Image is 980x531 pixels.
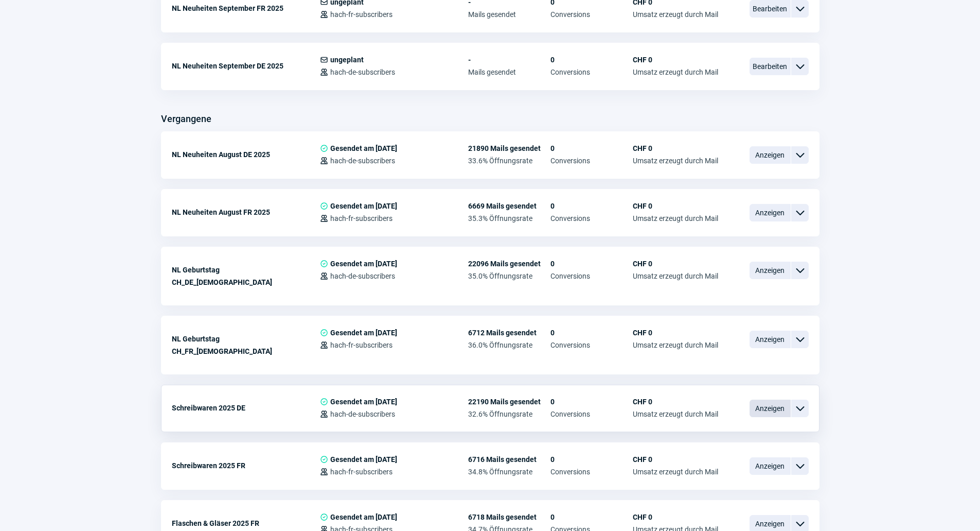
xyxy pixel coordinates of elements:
span: 0 [550,329,633,337]
span: CHF 0 [633,144,718,152]
span: hach-fr-subscribers [330,468,393,476]
span: Umsatz erzeugt durch Mail [633,468,718,476]
span: Conversions [550,68,633,76]
span: 35.3% Öffnungsrate [468,214,550,222]
span: Bearbeiten [750,58,791,75]
span: Gesendet am [DATE] [330,260,397,268]
span: 36.0% Öffnungsrate [468,341,550,349]
span: Gesendet am [DATE] [330,144,397,152]
span: Gesendet am [DATE] [330,202,397,210]
span: Anzeigen [750,262,791,279]
span: Anzeigen [750,331,791,348]
span: CHF 0 [633,202,718,210]
span: 35.0% Öffnungsrate [468,272,550,280]
span: Umsatz erzeugt durch Mail [633,272,718,280]
span: Conversions [550,214,633,222]
span: - [468,56,550,64]
span: Umsatz erzeugt durch Mail [633,214,718,222]
span: hach-de-subscribers [330,157,395,165]
span: hach-fr-subscribers [330,341,393,349]
span: Umsatz erzeugt durch Mail [633,157,718,165]
span: 32.6% Öffnungsrate [468,410,550,418]
span: Umsatz erzeugt durch Mail [633,10,718,19]
span: 22190 Mails gesendet [468,398,550,406]
span: Anzeigen [750,204,791,221]
span: CHF 0 [633,398,718,406]
span: Anzeigen [750,146,791,164]
span: Umsatz erzeugt durch Mail [633,68,718,76]
span: CHF 0 [633,260,718,268]
div: Schreibwaren 2025 DE [172,398,320,418]
span: CHF 0 [633,455,718,464]
span: Conversions [550,10,633,19]
span: Anzeigen [750,400,791,417]
span: 6716 Mails gesendet [468,455,550,464]
span: Conversions [550,157,633,165]
span: 0 [550,455,633,464]
span: CHF 0 [633,56,718,64]
span: 0 [550,260,633,268]
div: NL Geburtstag CH_FR_[DEMOGRAPHIC_DATA] [172,329,320,362]
span: hach-de-subscribers [330,272,395,280]
span: Gesendet am [DATE] [330,455,397,464]
span: Gesendet am [DATE] [330,329,397,337]
span: Mails gesendet [468,10,550,19]
span: Umsatz erzeugt durch Mail [633,341,718,349]
span: 22096 Mails gesendet [468,260,550,268]
div: NL Neuheiten September DE 2025 [172,56,320,76]
span: Anzeigen [750,457,791,475]
div: NL Geburtstag CH_DE_[DEMOGRAPHIC_DATA] [172,260,320,293]
span: 33.6% Öffnungsrate [468,157,550,165]
span: 0 [550,144,633,152]
span: CHF 0 [633,513,718,521]
div: NL Neuheiten August FR 2025 [172,202,320,222]
span: Mails gesendet [468,68,550,76]
span: 0 [550,56,633,64]
span: Conversions [550,468,633,476]
span: 6669 Mails gesendet [468,202,550,210]
span: 34.8% Öffnungsrate [468,468,550,476]
span: 6712 Mails gesendet [468,329,550,337]
span: hach-de-subscribers [330,68,395,76]
span: Gesendet am [DATE] [330,513,397,521]
span: Conversions [550,272,633,280]
span: Gesendet am [DATE] [330,398,397,406]
span: Conversions [550,410,633,418]
span: 0 [550,398,633,406]
span: 21890 Mails gesendet [468,144,550,152]
span: 6718 Mails gesendet [468,513,550,521]
span: Conversions [550,341,633,349]
span: Umsatz erzeugt durch Mail [633,410,718,418]
span: 0 [550,513,633,521]
div: NL Neuheiten August DE 2025 [172,144,320,165]
span: hach-de-subscribers [330,410,395,418]
span: ungeplant [330,56,364,64]
div: Schreibwaren 2025 FR [172,455,320,476]
span: hach-fr-subscribers [330,10,393,19]
span: CHF 0 [633,329,718,337]
span: hach-fr-subscribers [330,214,393,222]
span: 0 [550,202,633,210]
h3: Vergangene [161,111,211,127]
